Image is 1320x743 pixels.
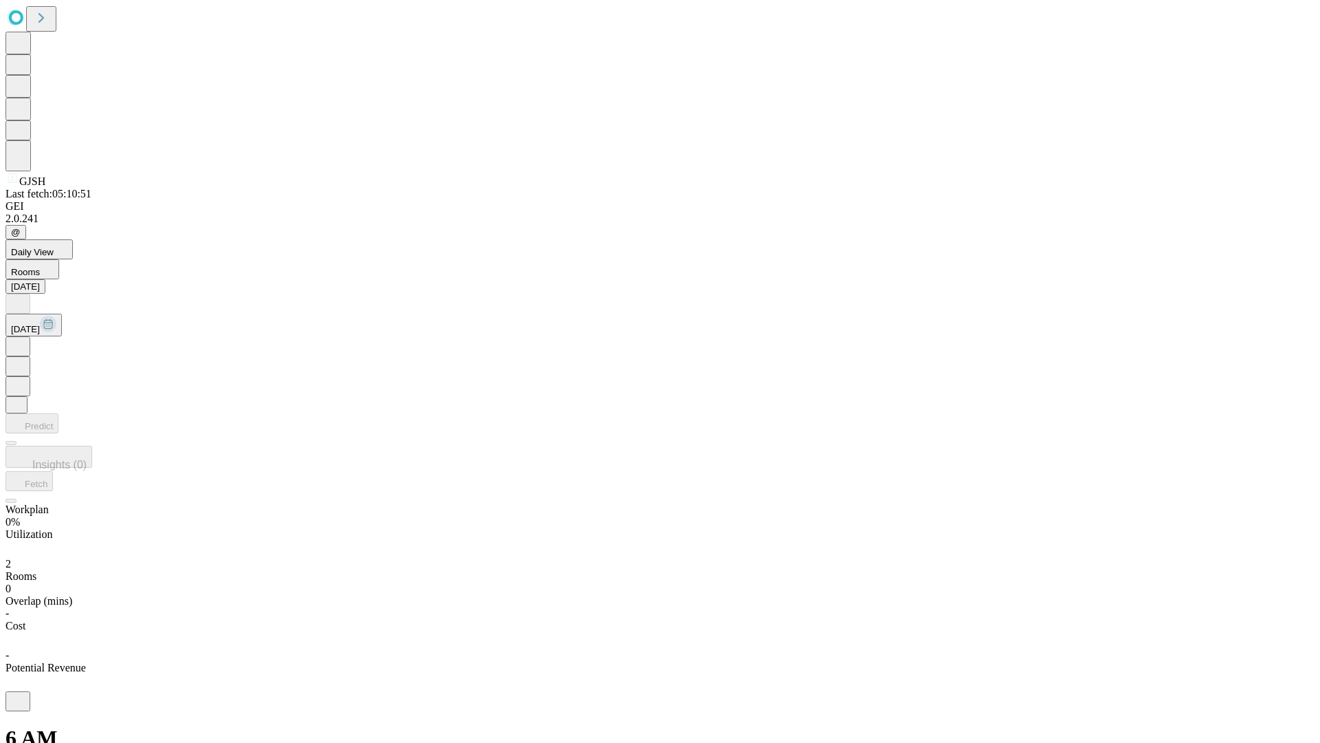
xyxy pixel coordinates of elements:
span: 0% [5,516,20,528]
div: GEI [5,200,1314,213]
button: Insights (0) [5,446,92,468]
button: Predict [5,413,58,433]
span: Overlap (mins) [5,595,72,607]
span: 2 [5,558,11,570]
span: Potential Revenue [5,662,86,674]
button: [DATE] [5,279,45,294]
button: Rooms [5,259,59,279]
span: Rooms [11,267,40,277]
span: @ [11,227,21,237]
span: [DATE] [11,324,40,334]
span: - [5,649,9,661]
span: Utilization [5,528,52,540]
div: 2.0.241 [5,213,1314,225]
button: [DATE] [5,314,62,336]
span: GJSH [19,175,45,187]
span: Rooms [5,570,36,582]
span: Last fetch: 05:10:51 [5,188,91,200]
span: Insights (0) [32,459,87,471]
span: - [5,607,9,619]
button: @ [5,225,26,239]
span: Workplan [5,504,49,515]
span: Daily View [11,247,54,257]
span: 0 [5,583,11,594]
span: Cost [5,620,25,632]
button: Daily View [5,239,73,259]
button: Fetch [5,471,53,491]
